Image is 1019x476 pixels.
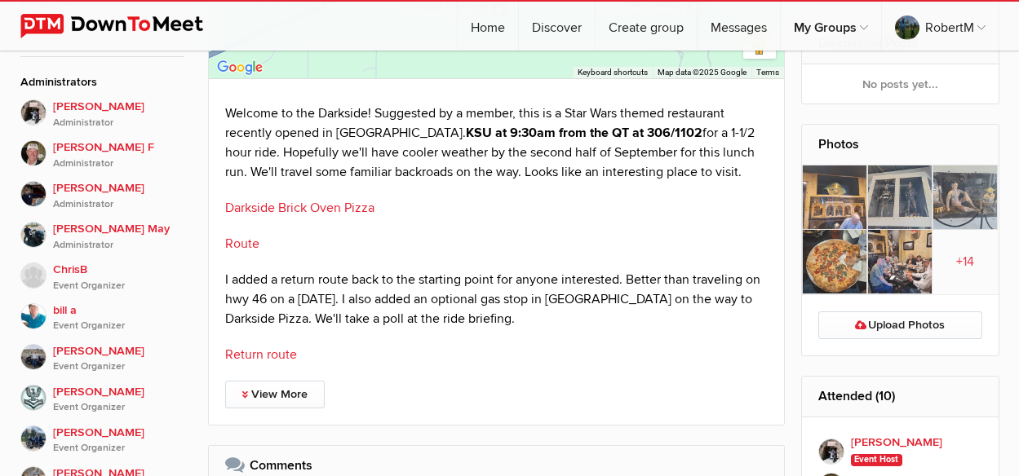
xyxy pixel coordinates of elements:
img: bill a [20,303,47,329]
span: bill a [53,302,184,334]
img: John P [20,99,47,126]
a: [PERSON_NAME] Event Host [818,434,982,469]
span: [PERSON_NAME] [53,342,184,375]
a: [PERSON_NAME]Event Organizer [20,416,184,456]
span: [PERSON_NAME] [53,424,184,456]
i: Administrator [53,197,184,212]
span: Map data ©2025 Google [658,68,747,77]
i: Event Organizer [53,319,184,333]
img: John P [818,439,844,465]
a: +14 [933,230,998,293]
a: My Groups [781,2,881,51]
span: ChrisB [53,261,184,293]
a: Darkside Brick Oven Pizza [225,200,374,216]
p: Welcome to the Darkside! Suggested by a member, this is a Star Wars themed restaurant recently op... [225,104,769,182]
a: View More [225,381,325,408]
span: Event Host [851,454,902,467]
button: Keyboard shortcuts [578,67,648,78]
img: ChrisB [20,262,47,289]
span: [PERSON_NAME] F [53,139,184,171]
img: Google [213,57,267,78]
span: [PERSON_NAME] [53,383,184,416]
a: RobertM [882,2,999,51]
p: I added a return route back to the starting point for anyone interested. Better than traveling on... [225,270,769,328]
strong: KSU at 9:30am from the QT at 306/1102 [466,125,702,141]
a: Route [225,236,259,252]
a: Terms (opens in new tab) [756,68,779,77]
span: [PERSON_NAME] [53,179,184,212]
a: Photos [818,136,859,152]
a: Home [458,2,518,51]
a: [PERSON_NAME]Administrator [20,99,184,130]
img: Dennis J [20,425,47,452]
a: Messages [698,2,780,51]
i: Event Organizer [53,441,184,456]
h2: Attended (10) [818,377,982,416]
a: [PERSON_NAME] MayAdministrator [20,212,184,253]
a: bill aEvent Organizer [20,293,184,334]
i: Event Organizer [53,400,184,415]
a: Return route [225,346,297,363]
a: [PERSON_NAME]Event Organizer [20,375,184,416]
img: Barb May [20,222,47,248]
a: [PERSON_NAME]Event Organizer [20,334,184,375]
a: [PERSON_NAME] FAdministrator [20,130,184,171]
a: Upload Photos [818,311,982,339]
img: Scott May [20,181,47,207]
img: DownToMeet [20,14,228,38]
a: Open this area in Google Maps (opens a new window) [213,57,267,78]
a: ChrisBEvent Organizer [20,253,184,293]
i: Administrator [53,238,184,253]
span: [PERSON_NAME] [53,98,184,130]
img: Butch F [20,140,47,166]
span: [PERSON_NAME] May [53,220,184,253]
i: Administrator [53,156,184,171]
i: Event Organizer [53,359,184,374]
a: Discover [519,2,595,51]
a: [PERSON_NAME]Administrator [20,171,184,212]
div: Administrators [20,73,184,91]
a: Create group [596,2,697,51]
i: Administrator [53,116,184,130]
b: [PERSON_NAME] [851,434,942,452]
img: Kenneth Manuel [20,344,47,370]
img: Jeff Petry [20,385,47,411]
span: +14 [933,252,998,271]
i: Event Organizer [53,279,184,293]
div: No posts yet... [802,64,999,104]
